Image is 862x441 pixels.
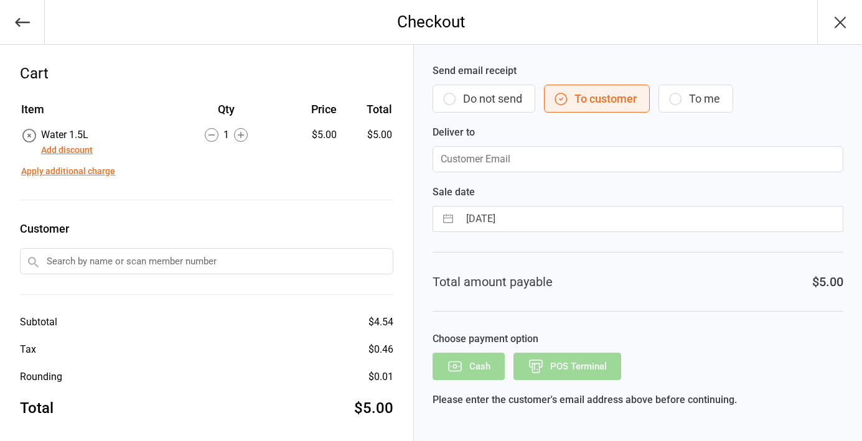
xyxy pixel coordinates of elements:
[171,128,282,142] div: 1
[342,101,392,126] th: Total
[433,332,843,346] label: Choose payment option
[433,125,843,140] label: Deliver to
[20,369,62,384] div: Rounding
[658,85,733,113] button: To me
[21,101,170,126] th: Item
[433,392,843,407] div: Please enter the customer's email address above before continuing.
[368,315,393,330] div: $4.54
[433,85,535,113] button: Do not send
[433,185,843,200] label: Sale date
[368,342,393,357] div: $0.46
[21,165,115,178] button: Apply additional charge
[20,315,57,330] div: Subtotal
[812,272,843,291] div: $5.00
[354,397,393,419] div: $5.00
[433,272,553,291] div: Total amount payable
[433,146,843,172] input: Customer Email
[20,397,54,419] div: Total
[342,128,392,157] td: $5.00
[171,101,282,126] th: Qty
[41,129,88,141] span: Water 1.5L
[368,369,393,384] div: $0.01
[20,62,393,85] div: Cart
[20,220,393,237] label: Customer
[544,85,650,113] button: To customer
[41,144,93,157] button: Add discount
[433,63,843,78] label: Send email receipt
[20,248,393,274] input: Search by name or scan member number
[20,342,36,357] div: Tax
[283,101,337,118] div: Price
[283,128,337,142] div: $5.00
